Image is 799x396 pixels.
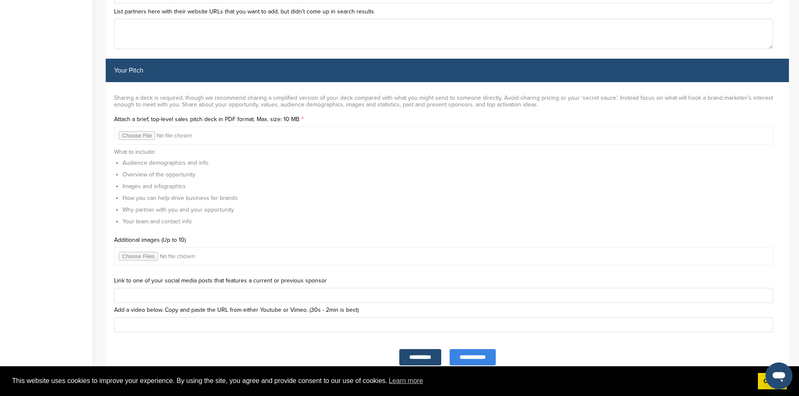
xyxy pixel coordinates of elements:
[114,237,781,243] label: Additional images (Up to 10)
[114,9,781,15] label: List partners here with their website URLs that you want to add, but didn’t come up in search res...
[122,217,781,226] li: Your team and contact info
[114,278,781,284] label: Link to one of your social media posts that features a current or previous sponsor
[114,116,781,122] label: Attach a brief, top-level sales pitch deck in PDF format. Max. size: 10 MB
[114,145,781,233] div: What to include:
[114,91,781,112] div: Sharing a deck is required, though we recommend sharing a simplified version of your deck compare...
[122,158,781,167] li: Audience demographics and info
[122,182,781,191] li: Images and infographics
[114,307,781,313] label: Add a video below. Copy and paste the URL from either Youtube or Vimeo. (30s - 2min is best)
[12,375,751,387] span: This website uses cookies to improve your experience. By using the site, you agree and provide co...
[122,205,781,214] li: Why partner with you and your opportunity
[122,170,781,179] li: Overview of the opportunity
[122,194,781,202] li: How you can help drive business for brands
[114,67,143,74] label: Your Pitch
[758,373,787,390] a: dismiss cookie message
[765,362,792,389] iframe: Button to launch messaging window
[388,375,424,387] a: learn more about cookies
